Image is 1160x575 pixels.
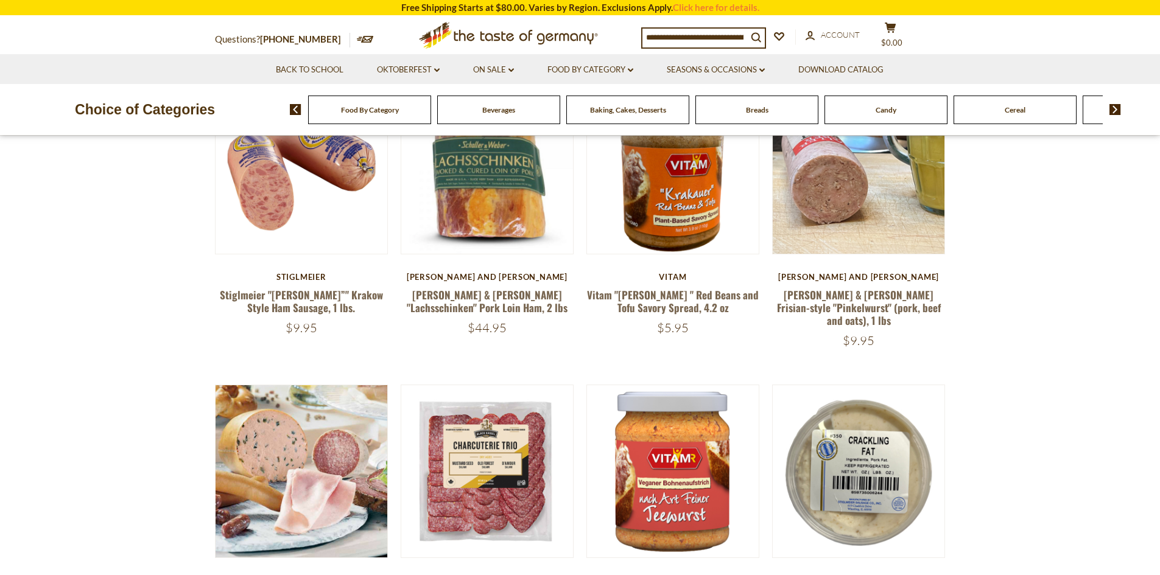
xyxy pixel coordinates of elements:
[773,385,945,557] img: Stiglmeier "Schweineschmalz" Crackling Fat in tub, 9 oz
[216,82,388,254] img: Stiglmeier "Krakauer”" Krakow Style Ham Sausage, 1 lbs.
[876,105,896,114] a: Candy
[401,272,574,282] div: [PERSON_NAME] and [PERSON_NAME]
[215,272,388,282] div: Stiglmeier
[746,105,768,114] a: Breads
[843,333,874,348] span: $9.95
[401,385,574,557] img: Black Kassel "Charcuterie Trio" Sliced Salami, 6 oz
[215,32,350,47] p: Questions?
[260,33,341,44] a: [PHONE_NUMBER]
[377,63,440,77] a: Oktoberfest
[401,82,574,254] img: Schaller & Weber "Lachsschinken" Pork Loin Ham, 2 lbs
[673,2,759,13] a: Click here for details.
[806,29,860,42] a: Account
[1109,104,1121,115] img: next arrow
[667,63,765,77] a: Seasons & Occasions
[220,287,383,315] a: Stiglmeier "[PERSON_NAME]”" Krakow Style Ham Sausage, 1 lbs.
[798,63,884,77] a: Download Catalog
[881,38,902,47] span: $0.00
[873,22,909,52] button: $0.00
[547,63,633,77] a: Food By Category
[286,320,317,335] span: $9.95
[821,30,860,40] span: Account
[773,82,945,254] img: Schaller & Weber Frisian-style "Pinkelwurst" (pork, beef and oats), 1 lbs
[473,63,514,77] a: On Sale
[587,82,759,254] img: Vitam "Krakauer " Red Beans and Tofu Savory Spread, 4.2 oz
[216,385,388,557] img: The Taste of Germany Spread & Charcuterie Collection, 4 varieties
[587,385,759,557] img: Vitam Vegan "Teawurst" Organic Plant Based Savory Spread, 4.2 oz
[341,105,399,114] a: Food By Category
[772,272,946,282] div: [PERSON_NAME] and [PERSON_NAME]
[586,272,760,282] div: Vitam
[468,320,507,335] span: $44.95
[482,105,515,114] a: Beverages
[590,105,666,114] a: Baking, Cakes, Desserts
[290,104,301,115] img: previous arrow
[777,287,941,329] a: [PERSON_NAME] & [PERSON_NAME] Frisian-style "Pinkelwurst" (pork, beef and oats), 1 lbs
[587,287,759,315] a: Vitam "[PERSON_NAME] " Red Beans and Tofu Savory Spread, 4.2 oz
[407,287,568,315] a: [PERSON_NAME] & [PERSON_NAME] "Lachsschinken" Pork Loin Ham, 2 lbs
[1005,105,1025,114] a: Cereal
[276,63,343,77] a: Back to School
[657,320,689,335] span: $5.95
